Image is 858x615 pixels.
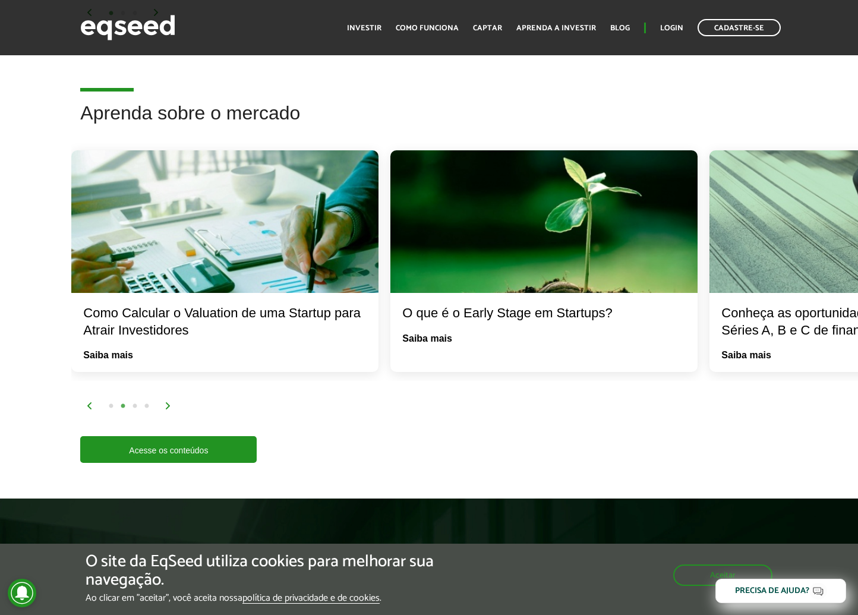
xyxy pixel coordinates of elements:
button: 3 of 2 [129,400,141,412]
h5: O site da EqSeed utiliza cookies para melhorar sua navegação. [86,553,497,589]
a: Cadastre-se [698,19,781,36]
button: 2 of 2 [117,400,129,412]
a: Saiba mais [83,351,133,360]
a: Aprenda a investir [516,24,596,32]
img: arrow%20right.svg [165,402,172,409]
button: 4 of 2 [141,400,153,412]
a: política de privacidade e de cookies [242,594,380,604]
h2: Aprenda sobre o mercado [80,103,849,141]
a: Saiba mais [402,334,452,343]
div: Como Calcular o Valuation de uma Startup para Atrair Investidores [83,305,367,339]
a: Acesse os conteúdos [80,436,257,463]
a: Saiba mais [721,351,771,360]
a: Investir [347,24,381,32]
button: Aceitar [673,564,772,586]
div: O que é o Early Stage em Startups? [402,305,686,322]
a: Captar [473,24,502,32]
button: 1 of 2 [105,400,117,412]
a: Como funciona [396,24,459,32]
a: Blog [610,24,630,32]
a: Login [660,24,683,32]
img: EqSeed [80,12,175,43]
p: Ao clicar em "aceitar", você aceita nossa . [86,592,497,604]
img: arrow%20left.svg [86,402,93,409]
